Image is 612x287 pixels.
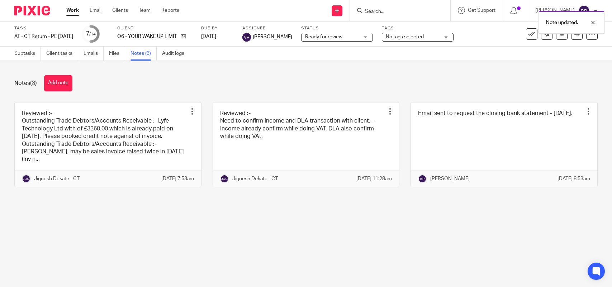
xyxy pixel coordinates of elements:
[109,47,125,61] a: Files
[112,7,128,14] a: Clients
[46,47,78,61] a: Client tasks
[356,175,392,182] p: [DATE] 11:28am
[162,47,190,61] a: Audit logs
[161,175,194,182] p: [DATE] 7:53am
[418,174,427,183] img: svg%3E
[253,33,292,40] span: [PERSON_NAME]
[386,34,424,39] span: No tags selected
[117,33,177,40] p: O6 - YOUR WAKE UP LIMITED
[558,175,590,182] p: [DATE] 8:53am
[34,175,80,182] p: Jignesh Dekate - CT
[201,25,233,31] label: Due by
[578,5,590,16] img: svg%3E
[14,33,73,40] div: AT - CT Return - PE [DATE]
[89,32,96,36] small: /14
[44,75,72,91] button: Add note
[161,7,179,14] a: Reports
[220,174,229,183] img: svg%3E
[242,25,292,31] label: Assignee
[232,175,278,182] p: Jignesh Dekate - CT
[86,30,96,38] div: 7
[22,174,30,183] img: svg%3E
[139,7,151,14] a: Team
[305,34,342,39] span: Ready for review
[30,80,37,86] span: (3)
[84,47,104,61] a: Emails
[14,25,73,31] label: Task
[301,25,373,31] label: Status
[201,34,216,39] span: [DATE]
[131,47,157,61] a: Notes (3)
[546,19,578,26] p: Note updated.
[14,33,73,40] div: AT - CT Return - PE 31-07-2025
[117,25,192,31] label: Client
[66,7,79,14] a: Work
[14,47,41,61] a: Subtasks
[90,7,101,14] a: Email
[242,33,251,42] img: svg%3E
[430,175,470,182] p: [PERSON_NAME]
[14,80,37,87] h1: Notes
[14,6,50,15] img: Pixie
